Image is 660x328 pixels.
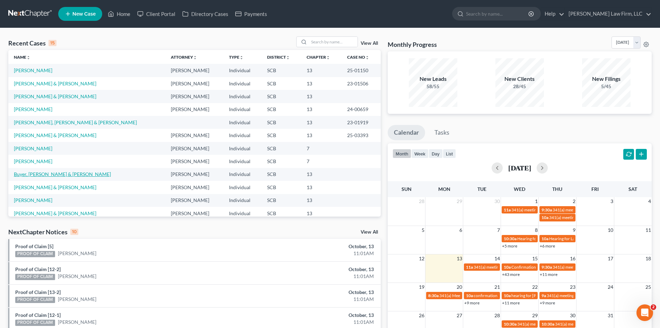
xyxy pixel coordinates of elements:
[456,254,463,263] span: 13
[569,254,576,263] span: 16
[582,75,631,83] div: New Filings
[58,250,96,257] a: [PERSON_NAME]
[223,77,262,90] td: Individual
[607,311,614,320] span: 31
[474,264,577,270] span: 341(a) meeting for [PERSON_NAME] & [PERSON_NAME]
[262,181,301,194] td: SCB
[456,197,463,205] span: 29
[645,254,652,263] span: 18
[542,207,552,212] span: 9:30a
[262,155,301,168] td: SCB
[223,129,262,142] td: Individual
[58,319,96,326] a: [PERSON_NAME]
[14,184,96,190] a: [PERSON_NAME] & [PERSON_NAME]
[540,243,555,249] a: +6 more
[572,226,576,234] span: 9
[165,129,223,142] td: [PERSON_NAME]
[14,132,96,138] a: [PERSON_NAME] & [PERSON_NAME]
[421,226,425,234] span: 5
[361,41,378,46] a: View All
[542,321,554,327] span: 10:30a
[223,168,262,181] td: Individual
[232,8,271,20] a: Payments
[223,116,262,129] td: Individual
[14,67,52,73] a: [PERSON_NAME]
[393,149,411,158] button: month
[531,311,538,320] span: 29
[411,149,429,158] button: week
[262,116,301,129] td: SCB
[262,129,301,142] td: SCB
[301,207,342,220] td: 13
[428,293,439,298] span: 8:30a
[552,186,562,192] span: Thu
[534,197,538,205] span: 1
[223,64,262,77] td: Individual
[648,197,652,205] span: 4
[223,103,262,116] td: Individual
[477,186,486,192] span: Tue
[504,321,517,327] span: 10:30a
[466,293,473,298] span: 10a
[555,321,622,327] span: 341(a) meeting for [PERSON_NAME]
[14,158,52,164] a: [PERSON_NAME]
[342,129,380,142] td: 25-03393
[636,304,653,321] iframe: Intercom live chat
[262,142,301,155] td: SCB
[645,283,652,291] span: 25
[223,142,262,155] td: Individual
[418,254,425,263] span: 12
[259,243,374,250] div: October, 13
[502,300,520,305] a: +11 more
[504,293,511,298] span: 10a
[553,264,619,270] span: 341(a) meeting for [PERSON_NAME]
[610,197,614,205] span: 3
[134,8,179,20] a: Client Portal
[229,54,244,60] a: Typeunfold_more
[165,194,223,207] td: [PERSON_NAME]
[15,251,55,257] div: PROOF OF CLAIM
[259,250,374,257] div: 11:01AM
[508,164,531,171] h2: [DATE]
[301,194,342,207] td: 13
[361,230,378,235] a: View All
[514,186,525,192] span: Wed
[49,40,56,46] div: 15
[14,145,52,151] a: [PERSON_NAME]
[517,321,584,327] span: 341(a) meeting for [PERSON_NAME]
[14,197,52,203] a: [PERSON_NAME]
[223,155,262,168] td: Individual
[443,149,456,158] button: list
[223,194,262,207] td: Individual
[15,297,55,303] div: PROOF OF CLAIM
[15,266,61,272] a: Proof of Claim [12-2]
[474,293,588,298] span: confirmation hearing for [PERSON_NAME] & [PERSON_NAME]
[651,304,656,310] span: 2
[438,186,450,192] span: Mon
[502,272,520,277] a: +43 more
[301,155,342,168] td: 7
[301,64,342,77] td: 13
[418,197,425,205] span: 28
[14,106,52,112] a: [PERSON_NAME]
[645,226,652,234] span: 11
[494,283,501,291] span: 21
[418,311,425,320] span: 26
[549,236,608,241] span: Hearing for La [PERSON_NAME]
[553,207,619,212] span: 341(a) meeting for [PERSON_NAME]
[439,293,529,298] span: 341(a) Meeting of Creditors for [PERSON_NAME]
[591,186,599,192] span: Fri
[165,103,223,116] td: [PERSON_NAME]
[531,254,538,263] span: 15
[165,155,223,168] td: [PERSON_NAME]
[307,54,330,60] a: Chapterunfold_more
[347,54,369,60] a: Case Nounfold_more
[14,93,96,99] a: [PERSON_NAME] & [PERSON_NAME]
[428,125,456,140] a: Tasks
[504,207,511,212] span: 11a
[464,300,479,305] a: +9 more
[569,311,576,320] span: 30
[262,194,301,207] td: SCB
[165,90,223,103] td: [PERSON_NAME]
[301,181,342,194] td: 13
